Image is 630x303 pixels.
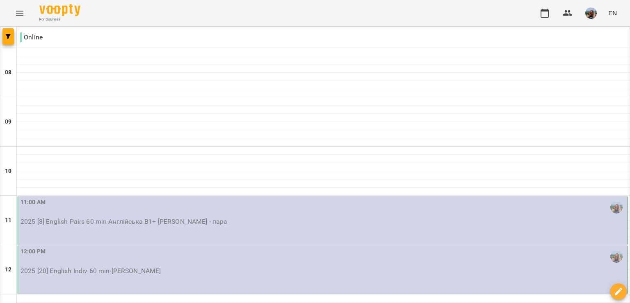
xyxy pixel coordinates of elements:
[21,198,46,207] label: 11:00 AM
[21,266,626,276] p: 2025 [20] English Indiv 60 min - [PERSON_NAME]
[585,7,597,19] img: fade860515acdeec7c3b3e8f399b7c1b.jpg
[5,265,11,274] h6: 12
[608,9,617,17] span: EN
[610,250,623,263] img: Лебеденко Катерина (а)
[5,117,11,126] h6: 09
[605,5,620,21] button: EN
[21,217,626,227] p: 2025 [8] English Pairs 60 min - Англійська В1+ [PERSON_NAME] - пара
[20,32,43,42] p: Online
[5,167,11,176] h6: 10
[10,3,30,23] button: Menu
[21,247,46,256] label: 12:00 PM
[39,4,80,16] img: Voopty Logo
[39,17,80,22] span: For Business
[5,216,11,225] h6: 11
[5,68,11,77] h6: 08
[610,201,623,213] img: Лебеденко Катерина (а)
